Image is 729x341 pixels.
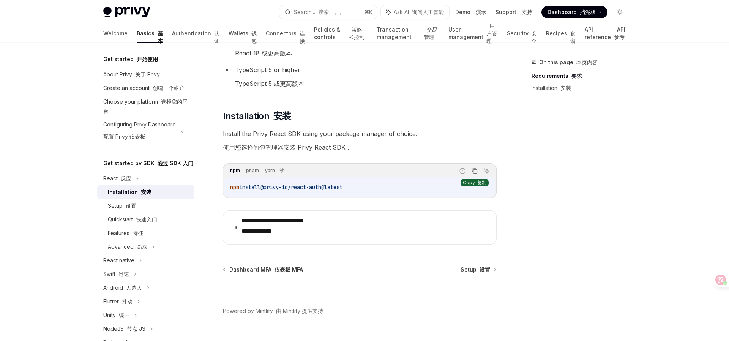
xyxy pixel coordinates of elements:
[614,26,625,40] font: API 参考
[273,111,291,122] font: 安装
[614,6,626,18] button: Toggle dark mode
[153,85,185,91] font: 创建一个帐户
[103,324,145,333] div: NodeJS
[560,85,571,91] font: 安装
[97,81,194,95] a: Create an account 创建一个帐户
[585,24,626,43] a: API reference API 参考
[103,256,134,265] div: React native
[507,24,537,43] a: Security 安全
[103,297,133,306] div: Flutter
[103,133,145,140] font: 配置 Privy 仪表板
[495,8,532,16] a: Support 支持
[97,185,194,199] a: Installation 安装
[133,230,143,236] font: 特征
[103,97,190,115] div: Choose your platform
[522,9,532,15] font: 支持
[137,24,163,43] a: Basics 基本
[461,266,496,273] a: Setup 设置
[119,312,129,318] font: 统一
[482,166,492,176] button: Ask AI
[230,184,239,191] span: npm
[532,82,632,94] a: Installation 安装
[118,271,129,277] font: 迅速
[223,65,497,92] li: TypeScript 5 or higher
[108,242,147,251] div: Advanced
[223,110,291,122] span: Installation
[103,24,128,43] a: Welcome
[546,24,576,43] a: Recipes 食谱
[470,166,480,176] button: Copy the contents from the code block
[394,8,444,16] span: Ask AI
[244,166,261,175] div: pnpm
[158,160,193,166] font: 通过 SDK 入门
[571,73,582,79] font: 要求
[548,8,596,16] span: Dashboard
[239,184,260,191] span: install
[103,159,193,168] h5: Get started by SDK
[103,55,158,64] h5: Get started
[141,189,151,195] font: 安装
[97,199,194,213] a: Setup 设置
[486,22,497,44] font: 用户管理
[103,311,129,320] div: Unity
[276,308,323,314] font: 由 Mintlify 提供支持
[263,166,286,175] div: yarn
[539,58,598,67] span: On this page
[461,179,489,186] div: Copy
[137,243,147,250] font: 高深
[412,9,444,15] font: 询问人工智能
[260,184,342,191] span: @privy-io/react-auth@latest
[97,68,194,81] a: About Privy 关于 Privy
[121,175,131,182] font: 反应
[251,30,257,44] font: 钱包
[424,26,437,40] font: 交易管理
[127,325,145,332] font: 节点 JS
[476,9,486,15] font: 演示
[294,8,345,17] div: Search...
[126,202,136,209] font: 设置
[235,49,292,57] font: React 18 或更高版本
[97,95,194,118] a: Choose your platform 选择您的平台
[228,166,242,175] div: npm
[377,24,439,43] a: Transaction management 交易管理
[103,120,176,144] div: Configuring Privy Dashboard
[108,188,151,197] div: Installation
[223,34,497,62] li: React 18 or higher
[300,30,305,44] font: 连接
[214,30,219,44] font: 认证
[136,216,157,223] font: 快速入门
[223,128,497,156] span: Install the Privy React SDK using your package manager of choice:
[279,167,284,173] font: 纱
[349,26,364,40] font: 策略和控制
[103,84,185,93] div: Create an account
[103,283,142,292] div: Android
[570,30,576,44] font: 食谱
[364,9,372,15] span: ⌘ K
[172,24,219,43] a: Authentication 认证
[103,270,129,279] div: Swift
[135,71,160,77] font: 关于 Privy
[97,226,194,240] a: Features 特征
[266,24,305,43] a: Connectors 连接
[455,8,486,16] a: Demo 演示
[541,6,607,18] a: Dashboard 挡泥板
[223,144,352,151] font: 使用您选择的包管理器安装 Privy React SDK：
[458,166,467,176] button: Report incorrect code
[158,30,163,44] font: 基本
[224,266,303,273] a: Dashboard MFA 仪表板 MFA
[318,9,345,15] font: 搜索。。。
[229,24,257,43] a: Wallets 钱包
[580,9,596,15] font: 挡泥板
[532,30,537,44] font: 安全
[480,266,490,273] font: 设置
[279,5,377,19] button: Search... 搜索。。。⌘K
[103,174,131,183] div: React
[461,266,490,273] span: Setup
[108,201,136,210] div: Setup
[108,229,143,238] div: Features
[448,24,498,43] a: User management 用户管理
[223,307,323,315] a: Powered by Mintlify 由 Mintlify 提供支持
[381,5,449,19] button: Ask AI 询问人工智能
[314,24,368,43] a: Policies & controls 策略和控制
[532,70,632,82] a: Requirements 要求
